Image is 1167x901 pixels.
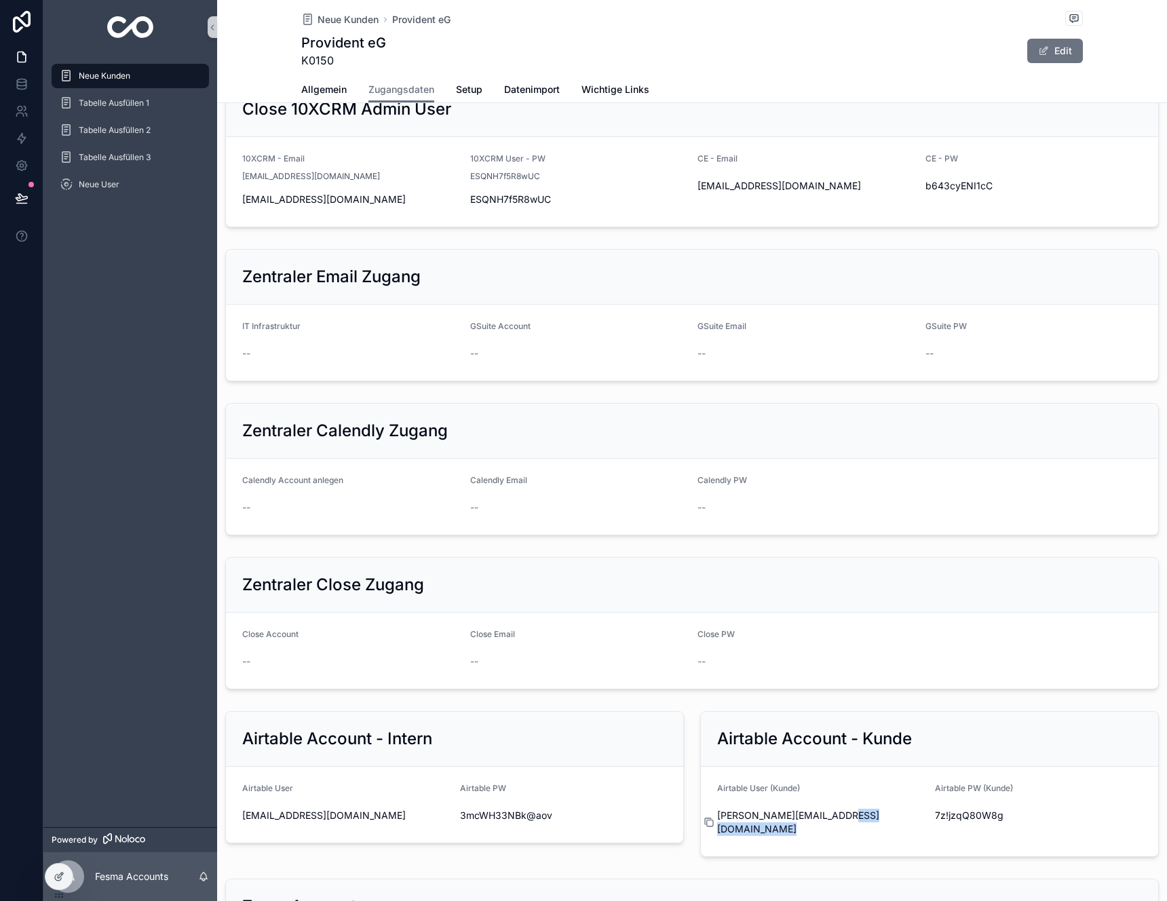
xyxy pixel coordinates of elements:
[242,420,448,442] h2: Zentraler Calendly Zugang
[717,728,912,750] h2: Airtable Account - Kunde
[301,83,347,96] span: Allgemein
[470,193,687,206] span: ESQNH7f5R8wUC
[470,171,540,182] span: ESQNH7f5R8wUC
[79,179,119,190] span: Neue User
[697,501,706,514] span: --
[368,77,434,103] a: Zugangsdaten
[242,475,343,485] span: Calendly Account anlegen
[925,179,1143,193] span: b643cyENI1cC
[581,83,649,96] span: Wichtige Links
[301,77,347,104] a: Allgemein
[95,870,168,883] p: Fesma Accounts
[242,347,250,360] span: --
[717,783,800,793] span: Airtable User (Kunde)
[504,83,560,96] span: Datenimport
[52,145,209,170] a: Tabelle Ausfüllen 3
[697,321,746,331] span: GSuite Email
[242,321,301,331] span: IT Infrastruktur
[242,655,250,668] span: --
[107,16,154,38] img: App logo
[697,475,747,485] span: Calendly PW
[392,13,451,26] a: Provident eG
[697,179,915,193] span: [EMAIL_ADDRESS][DOMAIN_NAME]
[242,809,449,822] span: [EMAIL_ADDRESS][DOMAIN_NAME]
[460,809,667,822] span: 3mcWH33NBk@aov
[242,501,250,514] span: --
[79,98,149,109] span: Tabelle Ausfüllen 1
[242,629,299,639] span: Close Account
[456,77,482,104] a: Setup
[697,153,738,164] span: CE - Email
[242,728,432,750] h2: Airtable Account - Intern
[242,266,421,288] h2: Zentraler Email Zugang
[470,501,478,514] span: --
[470,153,546,164] span: 10XCRM User - PW
[470,655,478,668] span: --
[79,71,130,81] span: Neue Kunden
[79,152,151,163] span: Tabelle Ausfüllen 3
[935,783,1013,793] span: Airtable PW (Kunde)
[43,54,217,214] div: scrollable content
[470,475,527,485] span: Calendly Email
[697,629,735,639] span: Close PW
[697,347,706,360] span: --
[52,91,209,115] a: Tabelle Ausfüllen 1
[301,13,379,26] a: Neue Kunden
[52,835,98,845] span: Powered by
[470,321,531,331] span: GSuite Account
[301,52,386,69] span: K0150
[242,193,459,206] span: [EMAIL_ADDRESS][DOMAIN_NAME]
[1027,39,1083,63] button: Edit
[925,153,958,164] span: CE - PW
[935,809,1142,822] span: 7z!jzqQ80W8g
[301,33,386,52] h1: Provident eG
[470,347,478,360] span: --
[242,783,293,793] span: Airtable User
[717,809,924,836] span: [PERSON_NAME][EMAIL_ADDRESS][DOMAIN_NAME]
[318,13,379,26] span: Neue Kunden
[460,783,506,793] span: Airtable PW
[52,64,209,88] a: Neue Kunden
[697,655,706,668] span: --
[581,77,649,104] a: Wichtige Links
[368,83,434,96] span: Zugangsdaten
[925,347,934,360] span: --
[52,172,209,197] a: Neue User
[79,125,151,136] span: Tabelle Ausfüllen 2
[242,153,305,164] span: 10XCRM - Email
[456,83,482,96] span: Setup
[242,574,424,596] h2: Zentraler Close Zugang
[52,118,209,142] a: Tabelle Ausfüllen 2
[470,629,515,639] span: Close Email
[242,98,451,120] h2: Close 10XCRM Admin User
[504,77,560,104] a: Datenimport
[43,827,217,852] a: Powered by
[925,321,967,331] span: GSuite PW
[242,171,380,182] span: [EMAIL_ADDRESS][DOMAIN_NAME]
